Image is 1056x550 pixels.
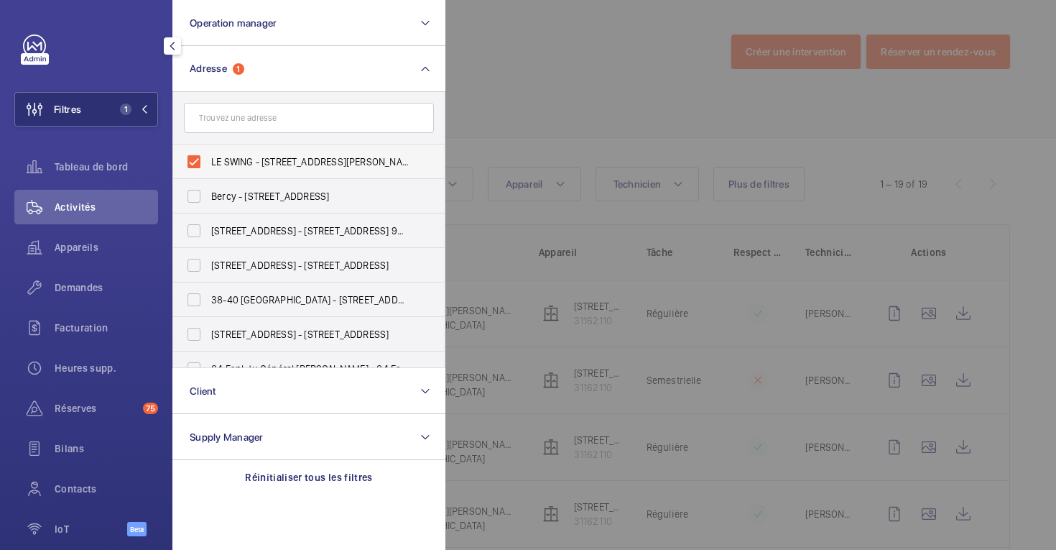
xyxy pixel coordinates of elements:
span: Tableau de bord [55,160,158,174]
span: 1 [120,104,131,115]
span: Beta [127,522,147,536]
span: Contacts [55,482,158,496]
span: IoT [55,522,127,536]
span: Facturation [55,321,158,335]
span: Demandes [55,280,158,295]
span: 75 [143,403,158,414]
button: Filtres1 [14,92,158,127]
span: Réserves [55,401,137,416]
span: Appareils [55,240,158,255]
span: Bilans [55,441,158,456]
span: Filtres [54,102,81,116]
span: Activités [55,200,158,214]
span: Heures supp. [55,361,158,375]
